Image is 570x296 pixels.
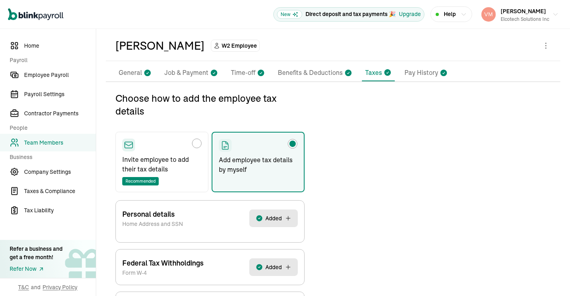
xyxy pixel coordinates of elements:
[365,68,382,77] p: Taxes
[122,269,204,277] p: Form W-4
[305,10,396,18] p: Direct deposit and tax payments 🎉
[164,68,208,78] p: Job & Payment
[18,283,29,291] span: T&C
[444,10,456,18] span: Help
[265,214,282,222] span: Added
[10,245,63,262] div: Refer a business and get a free month!
[10,265,63,273] a: Refer Now
[249,209,298,227] button: Added
[278,68,343,78] p: Benefits & Deductions
[10,56,91,64] span: Payroll
[122,177,159,185] span: Recommended
[10,124,91,132] span: People
[122,155,202,174] p: Invite employee to add their tax details
[122,209,183,220] p: Personal details
[222,42,257,50] span: W2 Employee
[249,258,298,276] button: Added
[24,187,96,195] span: Taxes & Compliance
[277,10,302,19] span: New
[10,153,91,161] span: Business
[478,4,562,24] button: [PERSON_NAME]Elcotech Solutions Inc
[24,139,96,147] span: Team Members
[115,92,305,117] p: Choose how to add the employee tax details
[431,6,472,22] button: Help
[265,263,282,271] span: Added
[115,92,305,192] div: Choose how to add the employee tax details
[122,220,183,228] p: Home Address and SSN
[115,37,204,54] div: [PERSON_NAME]
[119,68,142,78] p: General
[24,109,96,118] span: Contractor Payments
[501,16,549,23] div: Elcotech Solutions Inc
[43,283,78,291] span: Privacy Policy
[501,8,546,15] span: [PERSON_NAME]
[24,168,96,176] span: Company Settings
[219,155,297,174] p: Add employee tax details by myself
[530,258,570,296] iframe: Chat Widget
[399,10,421,18] button: Upgrade
[122,258,204,269] p: Federal Tax Withholdings
[24,206,96,215] span: Tax Liability
[24,42,96,50] span: Home
[24,71,96,79] span: Employee Payroll
[231,68,255,78] p: Time-off
[404,68,438,78] p: Pay History
[8,3,63,26] nav: Global
[24,90,96,99] span: Payroll Settings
